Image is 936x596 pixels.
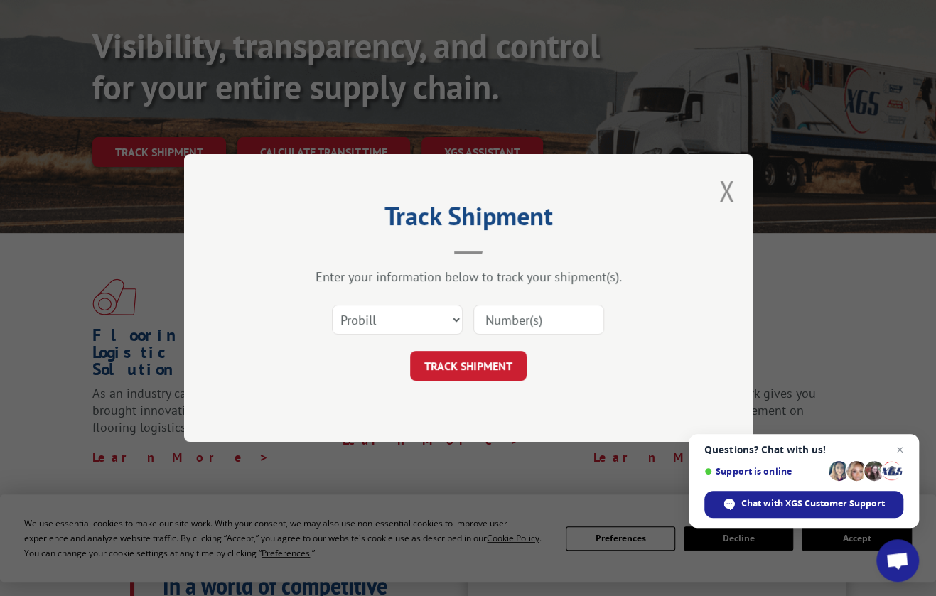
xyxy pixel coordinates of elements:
input: Number(s) [473,305,604,335]
span: Close chat [891,441,908,458]
div: Enter your information below to track your shipment(s). [255,269,682,285]
button: TRACK SHIPMENT [410,351,527,381]
span: Chat with XGS Customer Support [741,497,885,510]
h2: Track Shipment [255,206,682,233]
div: Open chat [876,539,919,582]
button: Close modal [719,172,735,210]
div: Chat with XGS Customer Support [704,491,903,518]
span: Support is online [704,466,824,477]
span: Questions? Chat with us! [704,444,903,455]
